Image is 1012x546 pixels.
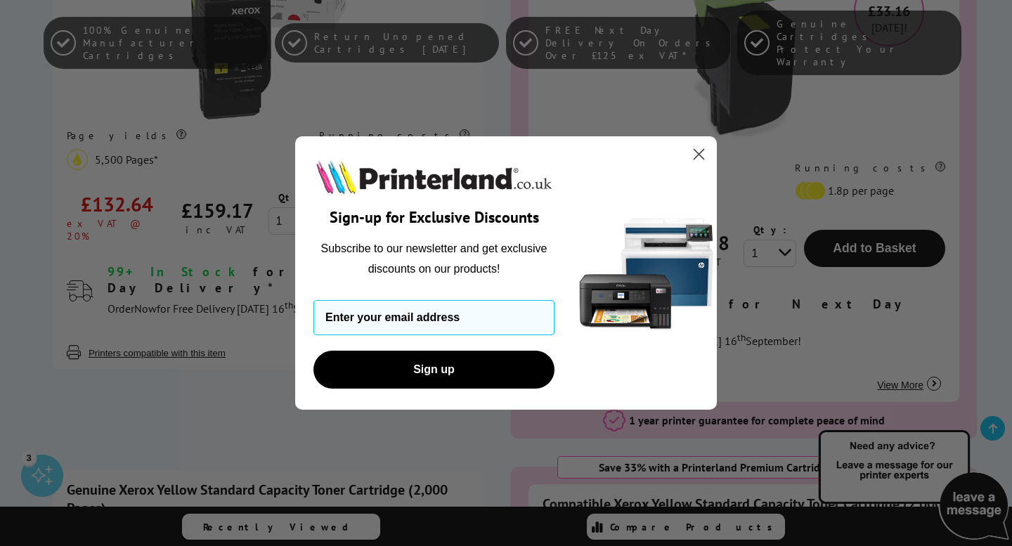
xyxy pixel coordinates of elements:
[687,142,711,167] button: Close dialog
[313,351,554,389] button: Sign up
[313,157,554,197] img: Printerland.co.uk
[321,242,547,274] span: Subscribe to our newsletter and get exclusive discounts on our products!
[576,136,717,410] img: 5290a21f-4df8-4860-95f4-ea1e8d0e8904.png
[313,300,554,335] input: Enter your email address
[330,207,539,227] span: Sign-up for Exclusive Discounts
